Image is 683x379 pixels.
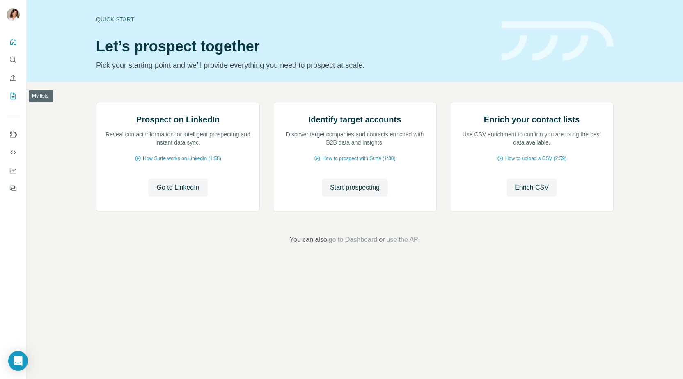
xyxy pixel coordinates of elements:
button: Quick start [7,34,20,49]
button: Go to LinkedIn [148,179,207,197]
h1: Let’s prospect together [96,38,492,55]
h2: Prospect on LinkedIn [136,114,220,125]
span: Enrich CSV [515,183,549,193]
h2: Identify target accounts [309,114,401,125]
p: Use CSV enrichment to confirm you are using the best data available. [458,130,605,147]
button: Enrich CSV [7,71,20,85]
button: go to Dashboard [329,235,377,245]
span: How to prospect with Surfe (1:30) [322,155,395,162]
button: My lists [7,89,20,103]
p: Pick your starting point and we’ll provide everything you need to prospect at scale. [96,60,492,71]
button: use the API [386,235,420,245]
img: banner [502,21,614,61]
span: or [379,235,385,245]
div: Quick start [96,15,492,23]
button: Feedback [7,181,20,196]
h2: Enrich your contact lists [484,114,580,125]
span: Go to LinkedIn [156,183,199,193]
button: Use Surfe API [7,145,20,160]
button: Enrich CSV [507,179,557,197]
span: How to upload a CSV (2:59) [505,155,566,162]
button: Dashboard [7,163,20,178]
button: Use Surfe on LinkedIn [7,127,20,142]
button: Start prospecting [322,179,388,197]
img: Avatar [7,8,20,21]
p: Reveal contact information for intelligent prospecting and instant data sync. [105,130,251,147]
p: Discover target companies and contacts enriched with B2B data and insights. [282,130,428,147]
span: How Surfe works on LinkedIn (1:58) [143,155,221,162]
span: You can also [290,235,327,245]
button: Search [7,53,20,67]
div: Open Intercom Messenger [8,351,28,371]
span: Start prospecting [330,183,380,193]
